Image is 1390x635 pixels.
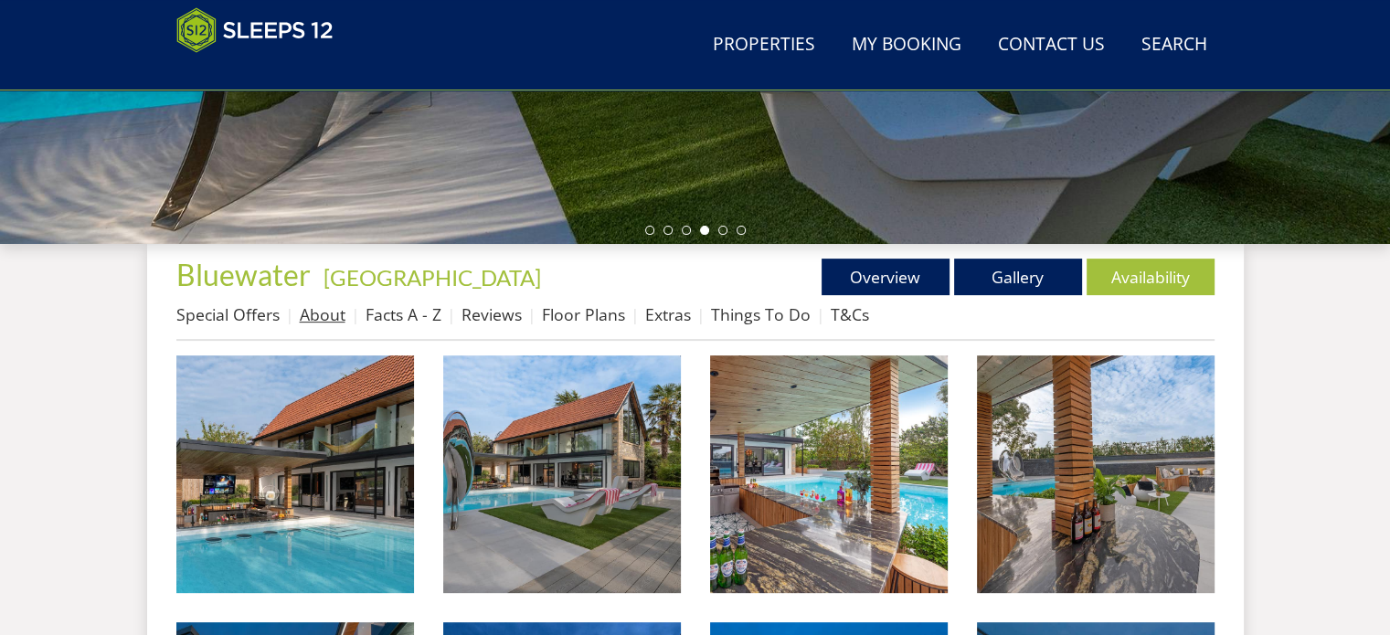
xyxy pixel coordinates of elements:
[991,25,1112,66] a: Contact Us
[366,303,441,325] a: Facts A - Z
[324,264,541,291] a: [GEOGRAPHIC_DATA]
[316,264,541,291] span: -
[176,257,316,292] a: Bluewater
[645,303,691,325] a: Extras
[176,257,311,292] span: Bluewater
[462,303,522,325] a: Reviews
[977,355,1215,593] img: Bluewater - The holiday vibe is riding high at this luxury large group holiday house
[822,259,950,295] a: Overview
[1134,25,1215,66] a: Search
[176,7,334,53] img: Sleeps 12
[844,25,969,66] a: My Booking
[300,303,345,325] a: About
[954,259,1082,295] a: Gallery
[176,303,280,325] a: Special Offers
[176,355,414,593] img: Bluewater: Luxury holiday house near Bath and Bristol
[542,303,625,325] a: Floor Plans
[710,355,948,593] img: Bluewater - There's a poolside kitchen for cocktails and barbecues
[167,64,359,79] iframe: Customer reviews powered by Trustpilot
[706,25,822,66] a: Properties
[711,303,811,325] a: Things To Do
[443,355,681,593] img: Bluewater: For luxury large group holidays in Somerset
[1087,259,1215,295] a: Availability
[831,303,869,325] a: T&Cs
